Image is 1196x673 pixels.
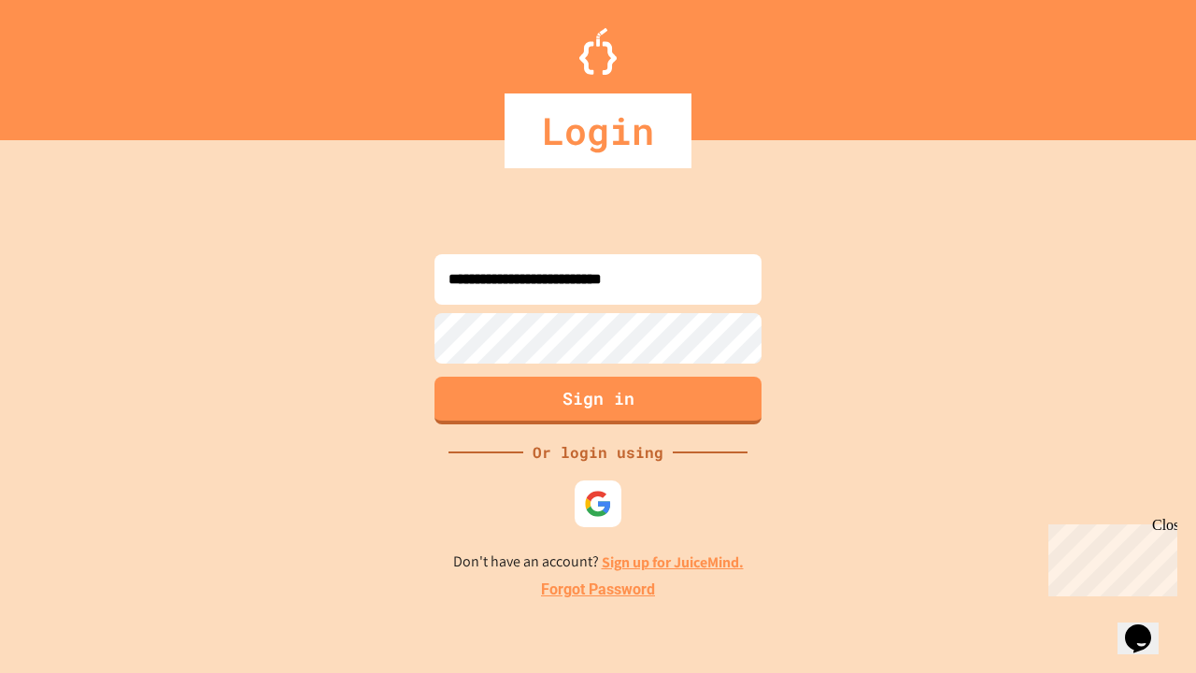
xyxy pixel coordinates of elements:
[541,579,655,601] a: Forgot Password
[505,93,691,168] div: Login
[434,377,762,424] button: Sign in
[1118,598,1177,654] iframe: chat widget
[579,28,617,75] img: Logo.svg
[602,552,744,572] a: Sign up for JuiceMind.
[523,441,673,464] div: Or login using
[584,490,612,518] img: google-icon.svg
[453,551,744,574] p: Don't have an account?
[7,7,129,119] div: Chat with us now!Close
[1041,517,1177,596] iframe: chat widget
